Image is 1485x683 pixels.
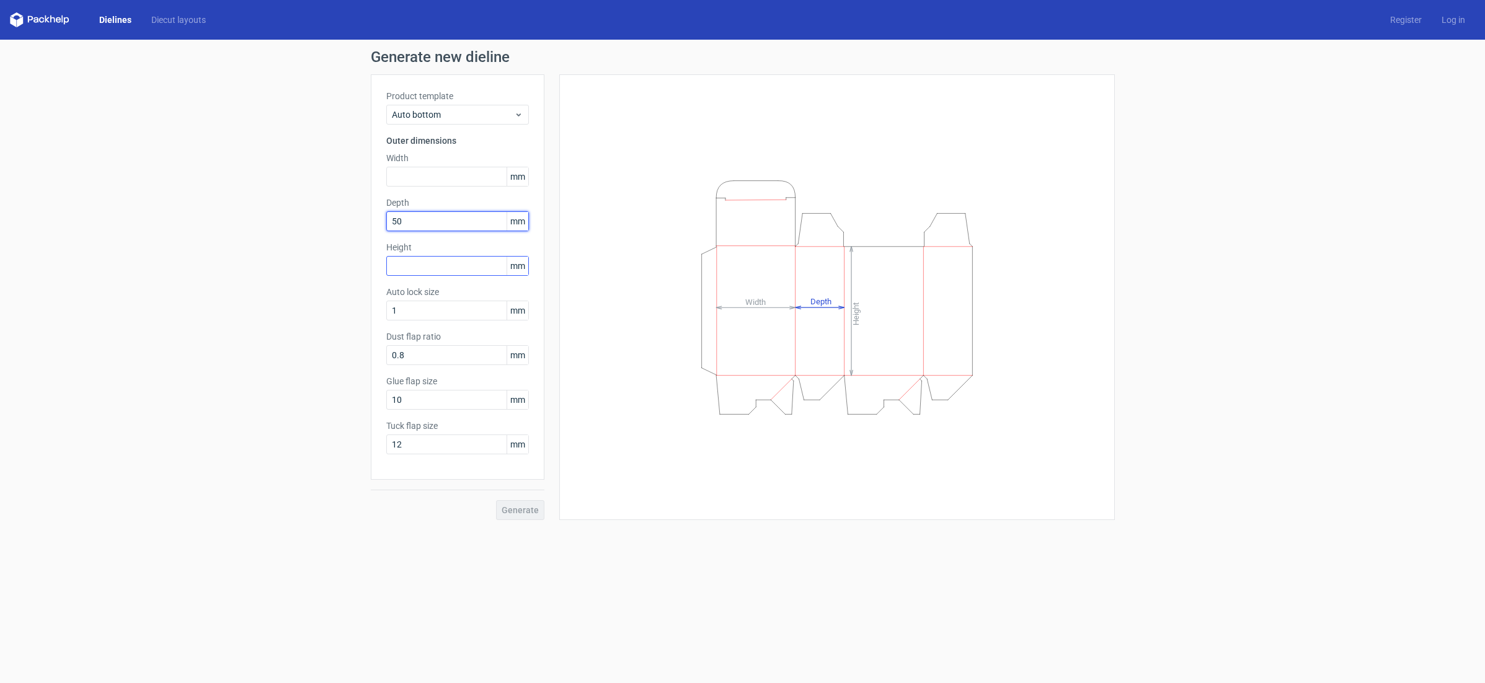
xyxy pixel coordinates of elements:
a: Register [1380,14,1432,26]
h1: Generate new dieline [371,50,1115,64]
label: Height [386,241,529,253]
span: mm [507,346,528,364]
label: Auto lock size [386,286,529,298]
label: Product template [386,90,529,102]
span: mm [507,435,528,454]
span: mm [507,212,528,231]
label: Dust flap ratio [386,330,529,343]
a: Diecut layouts [141,14,216,26]
tspan: Height [851,302,860,325]
span: Auto bottom [392,108,514,121]
span: mm [507,390,528,409]
a: Log in [1432,14,1475,26]
span: mm [507,167,528,186]
tspan: Depth [810,297,831,306]
label: Depth [386,196,529,209]
label: Width [386,152,529,164]
span: mm [507,301,528,320]
label: Tuck flap size [386,420,529,432]
tspan: Width [745,297,765,306]
h3: Outer dimensions [386,134,529,147]
span: mm [507,257,528,275]
a: Dielines [89,14,141,26]
label: Glue flap size [386,375,529,387]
